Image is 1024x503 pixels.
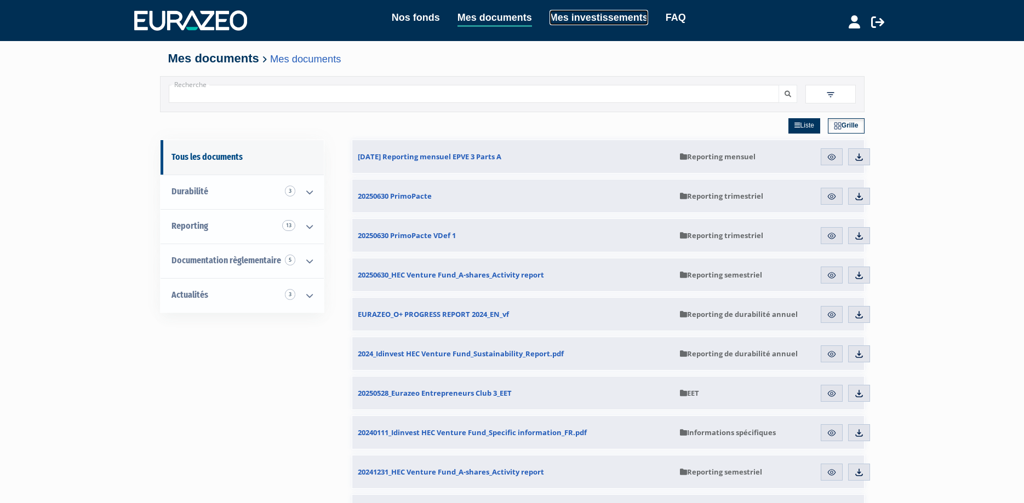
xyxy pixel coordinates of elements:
[828,118,865,134] a: Grille
[352,140,674,173] a: [DATE] Reporting mensuel EPVE 3 Parts A
[352,258,674,291] a: 20250630_HEC Venture Fund_A-shares_Activity report
[161,175,324,209] a: Durabilité 3
[171,290,208,300] span: Actualités
[827,152,837,162] img: eye.svg
[285,255,295,265] span: 5
[550,10,648,25] a: Mes investissements
[826,90,836,100] img: filter.svg
[854,389,864,398] img: download.svg
[352,337,674,370] a: 2024_Idinvest HEC Venture Fund_Sustainability_Report.pdf
[666,10,686,25] a: FAQ
[827,310,837,320] img: eye.svg
[358,467,544,477] span: 20241231_HEC Venture Fund_A-shares_Activity report
[352,180,674,212] a: 20250630 PrimoPacte
[680,349,798,359] span: Reporting de durabilité annuel
[392,10,440,25] a: Nos fonds
[680,191,763,201] span: Reporting trimestriel
[358,270,544,280] span: 20250630_HEC Venture Fund_A-shares_Activity report
[854,428,864,438] img: download.svg
[827,349,837,359] img: eye.svg
[161,209,324,244] a: Reporting 13
[358,427,587,437] span: 20240111_Idinvest HEC Venture Fund_Specific information_FR.pdf
[352,298,674,331] a: EURAZEO_O+ PROGRESS REPORT 2024_EN_vf
[827,231,837,241] img: eye.svg
[161,278,324,313] a: Actualités 3
[352,219,674,252] a: 20250630 PrimoPacte VDef 1
[352,377,674,409] a: 20250528_Eurazeo Entrepreneurs Club 3_EET
[680,309,798,319] span: Reporting de durabilité annuel
[827,467,837,477] img: eye.svg
[854,349,864,359] img: download.svg
[358,191,432,201] span: 20250630 PrimoPacte
[827,389,837,398] img: eye.svg
[457,10,532,27] a: Mes documents
[680,467,762,477] span: Reporting semestriel
[854,231,864,241] img: download.svg
[827,270,837,280] img: eye.svg
[358,152,501,161] span: [DATE] Reporting mensuel EPVE 3 Parts A
[282,220,295,231] span: 13
[161,244,324,278] a: Documentation règlementaire 5
[134,10,247,30] img: 1732889491-logotype_eurazeo_blanc_rvb.png
[854,192,864,201] img: download.svg
[788,118,820,134] a: Liste
[680,427,776,437] span: Informations spécifiques
[270,53,341,65] a: Mes documents
[285,186,295,196] span: 3
[827,192,837,201] img: eye.svg
[827,428,837,438] img: eye.svg
[285,289,295,300] span: 3
[168,52,856,65] h4: Mes documents
[854,467,864,477] img: download.svg
[680,388,699,398] span: EET
[358,230,456,240] span: 20250630 PrimoPacte VDef 1
[854,270,864,280] img: download.svg
[358,349,564,359] span: 2024_Idinvest HEC Venture Fund_Sustainability_Report.pdf
[169,85,779,103] input: Recherche
[854,310,864,320] img: download.svg
[854,152,864,162] img: download.svg
[171,221,208,231] span: Reporting
[161,140,324,175] a: Tous les documents
[680,270,762,280] span: Reporting semestriel
[352,416,674,449] a: 20240111_Idinvest HEC Venture Fund_Specific information_FR.pdf
[358,388,512,398] span: 20250528_Eurazeo Entrepreneurs Club 3_EET
[834,122,842,130] img: grid.svg
[171,186,208,196] span: Durabilité
[680,152,756,161] span: Reporting mensuel
[171,255,281,265] span: Documentation règlementaire
[352,455,674,488] a: 20241231_HEC Venture Fund_A-shares_Activity report
[358,309,509,319] span: EURAZEO_O+ PROGRESS REPORT 2024_EN_vf
[680,230,763,240] span: Reporting trimestriel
